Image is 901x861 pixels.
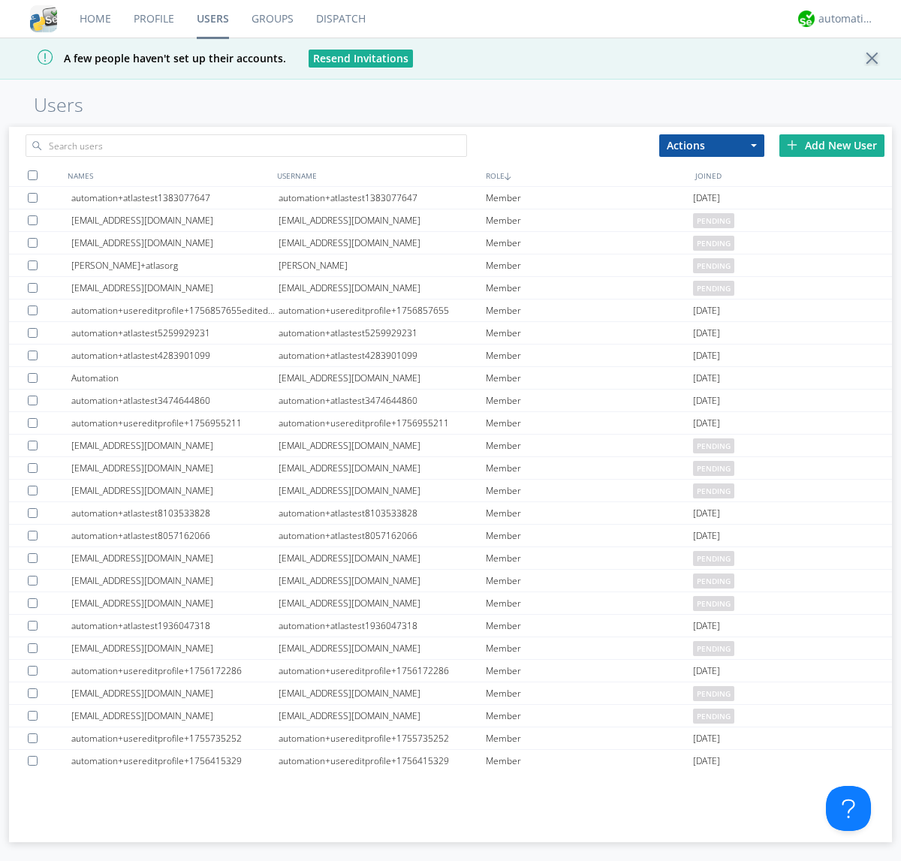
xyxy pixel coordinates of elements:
[693,281,734,296] span: pending
[279,322,486,344] div: automation+atlastest5259929231
[11,51,286,65] span: A few people haven't set up their accounts.
[279,660,486,682] div: automation+usereditprofile+1756172286
[279,254,486,276] div: [PERSON_NAME]
[9,435,892,457] a: [EMAIL_ADDRESS][DOMAIN_NAME][EMAIL_ADDRESS][DOMAIN_NAME]Memberpending
[486,705,693,727] div: Member
[693,596,734,611] span: pending
[693,322,720,345] span: [DATE]
[818,11,875,26] div: automation+atlas
[71,727,279,749] div: automation+usereditprofile+1755735252
[279,727,486,749] div: automation+usereditprofile+1755735252
[9,592,892,615] a: [EMAIL_ADDRESS][DOMAIN_NAME][EMAIL_ADDRESS][DOMAIN_NAME]Memberpending
[279,525,486,546] div: automation+atlastest8057162066
[279,750,486,772] div: automation+usereditprofile+1756415329
[279,367,486,389] div: [EMAIL_ADDRESS][DOMAIN_NAME]
[486,345,693,366] div: Member
[273,164,483,186] div: USERNAME
[693,502,720,525] span: [DATE]
[71,322,279,344] div: automation+atlastest5259929231
[279,480,486,501] div: [EMAIL_ADDRESS][DOMAIN_NAME]
[9,187,892,209] a: automation+atlastest1383077647automation+atlastest1383077647Member[DATE]
[9,367,892,390] a: Automation[EMAIL_ADDRESS][DOMAIN_NAME]Member[DATE]
[71,502,279,524] div: automation+atlastest8103533828
[309,50,413,68] button: Resend Invitations
[71,660,279,682] div: automation+usereditprofile+1756172286
[693,461,734,476] span: pending
[9,412,892,435] a: automation+usereditprofile+1756955211automation+usereditprofile+1756955211Member[DATE]
[71,435,279,456] div: [EMAIL_ADDRESS][DOMAIN_NAME]
[279,457,486,479] div: [EMAIL_ADDRESS][DOMAIN_NAME]
[693,551,734,566] span: pending
[482,164,692,186] div: ROLE
[71,390,279,411] div: automation+atlastest3474644860
[486,570,693,592] div: Member
[486,412,693,434] div: Member
[486,660,693,682] div: Member
[279,502,486,524] div: automation+atlastest8103533828
[71,300,279,321] div: automation+usereditprofile+1756857655editedautomation+usereditprofile+1756857655
[71,277,279,299] div: [EMAIL_ADDRESS][DOMAIN_NAME]
[71,705,279,727] div: [EMAIL_ADDRESS][DOMAIN_NAME]
[693,573,734,589] span: pending
[279,209,486,231] div: [EMAIL_ADDRESS][DOMAIN_NAME]
[9,254,892,277] a: [PERSON_NAME]+atlasorg[PERSON_NAME]Memberpending
[693,727,720,750] span: [DATE]
[71,592,279,614] div: [EMAIL_ADDRESS][DOMAIN_NAME]
[9,750,892,772] a: automation+usereditprofile+1756415329automation+usereditprofile+1756415329Member[DATE]
[692,164,901,186] div: JOINED
[9,705,892,727] a: [EMAIL_ADDRESS][DOMAIN_NAME][EMAIL_ADDRESS][DOMAIN_NAME]Memberpending
[71,412,279,434] div: automation+usereditprofile+1756955211
[279,705,486,727] div: [EMAIL_ADDRESS][DOMAIN_NAME]
[26,134,467,157] input: Search users
[9,322,892,345] a: automation+atlastest5259929231automation+atlastest5259929231Member[DATE]
[71,570,279,592] div: [EMAIL_ADDRESS][DOMAIN_NAME]
[486,615,693,637] div: Member
[71,637,279,659] div: [EMAIL_ADDRESS][DOMAIN_NAME]
[693,236,734,251] span: pending
[693,390,720,412] span: [DATE]
[71,682,279,704] div: [EMAIL_ADDRESS][DOMAIN_NAME]
[279,637,486,659] div: [EMAIL_ADDRESS][DOMAIN_NAME]
[486,209,693,231] div: Member
[486,637,693,659] div: Member
[71,750,279,772] div: automation+usereditprofile+1756415329
[279,615,486,637] div: automation+atlastest1936047318
[779,134,884,157] div: Add New User
[279,345,486,366] div: automation+atlastest4283901099
[9,209,892,232] a: [EMAIL_ADDRESS][DOMAIN_NAME][EMAIL_ADDRESS][DOMAIN_NAME]Memberpending
[486,525,693,546] div: Member
[659,134,764,157] button: Actions
[693,483,734,498] span: pending
[71,254,279,276] div: [PERSON_NAME]+atlasorg
[486,502,693,524] div: Member
[9,547,892,570] a: [EMAIL_ADDRESS][DOMAIN_NAME][EMAIL_ADDRESS][DOMAIN_NAME]Memberpending
[486,750,693,772] div: Member
[279,547,486,569] div: [EMAIL_ADDRESS][DOMAIN_NAME]
[693,641,734,656] span: pending
[9,525,892,547] a: automation+atlastest8057162066automation+atlastest8057162066Member[DATE]
[279,187,486,209] div: automation+atlastest1383077647
[71,209,279,231] div: [EMAIL_ADDRESS][DOMAIN_NAME]
[71,547,279,569] div: [EMAIL_ADDRESS][DOMAIN_NAME]
[826,786,871,831] iframe: Toggle Customer Support
[30,5,57,32] img: cddb5a64eb264b2086981ab96f4c1ba7
[486,592,693,614] div: Member
[9,570,892,592] a: [EMAIL_ADDRESS][DOMAIN_NAME][EMAIL_ADDRESS][DOMAIN_NAME]Memberpending
[693,187,720,209] span: [DATE]
[279,570,486,592] div: [EMAIL_ADDRESS][DOMAIN_NAME]
[9,727,892,750] a: automation+usereditprofile+1755735252automation+usereditprofile+1755735252Member[DATE]
[693,750,720,772] span: [DATE]
[693,367,720,390] span: [DATE]
[9,232,892,254] a: [EMAIL_ADDRESS][DOMAIN_NAME][EMAIL_ADDRESS][DOMAIN_NAME]Memberpending
[486,457,693,479] div: Member
[693,412,720,435] span: [DATE]
[71,525,279,546] div: automation+atlastest8057162066
[798,11,815,27] img: d2d01cd9b4174d08988066c6d424eccd
[693,686,734,701] span: pending
[486,300,693,321] div: Member
[693,258,734,273] span: pending
[693,709,734,724] span: pending
[486,547,693,569] div: Member
[787,140,797,150] img: plus.svg
[9,660,892,682] a: automation+usereditprofile+1756172286automation+usereditprofile+1756172286Member[DATE]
